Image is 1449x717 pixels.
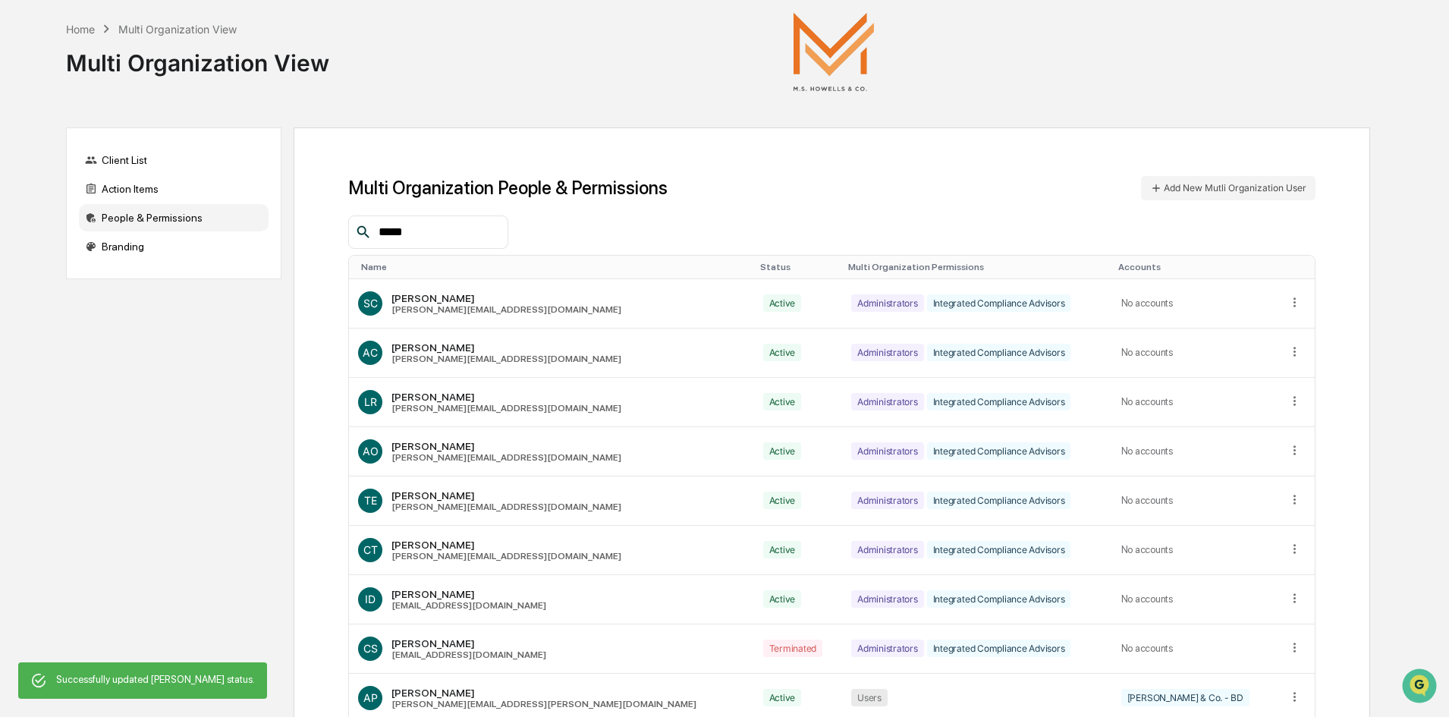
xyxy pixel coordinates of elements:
[391,637,546,649] div: [PERSON_NAME]
[15,222,27,234] div: 🔎
[391,551,621,561] div: [PERSON_NAME][EMAIL_ADDRESS][DOMAIN_NAME]
[363,297,378,310] span: SC
[927,294,1071,312] div: Integrated Compliance Advisors
[851,344,924,361] div: Administrators
[851,590,924,608] div: Administrators
[258,121,276,139] button: Start new chat
[364,395,377,408] span: LR
[391,502,621,512] div: [PERSON_NAME][EMAIL_ADDRESS][DOMAIN_NAME]
[760,262,836,272] div: Toggle SortBy
[1121,495,1269,506] div: No accounts
[15,32,276,56] p: How can we help?
[763,393,802,410] div: Active
[763,344,802,361] div: Active
[851,640,924,657] div: Administrators
[151,257,184,269] span: Pylon
[79,204,269,231] div: People & Permissions
[391,341,621,354] div: [PERSON_NAME]
[391,403,621,414] div: [PERSON_NAME][EMAIL_ADDRESS][DOMAIN_NAME]
[927,590,1071,608] div: Integrated Compliance Advisors
[763,689,802,706] div: Active
[15,116,42,143] img: 1746055101610-c473b297-6a78-478c-a979-82029cc54cd1
[363,642,378,655] span: CS
[104,185,194,212] a: 🗄️Attestations
[365,593,376,605] span: ID
[851,689,888,706] div: Users
[763,590,802,608] div: Active
[848,262,1106,272] div: Toggle SortBy
[110,193,122,205] div: 🗄️
[363,346,378,359] span: AC
[52,116,249,131] div: Start new chat
[363,543,378,556] span: CT
[79,175,269,203] div: Action Items
[927,492,1071,509] div: Integrated Compliance Advisors
[363,691,378,704] span: AP
[364,494,377,507] span: TE
[927,442,1071,460] div: Integrated Compliance Advisors
[391,440,621,452] div: [PERSON_NAME]
[1121,593,1269,605] div: No accounts
[1121,445,1269,457] div: No accounts
[66,23,95,36] div: Home
[391,354,621,364] div: [PERSON_NAME][EMAIL_ADDRESS][DOMAIN_NAME]
[52,131,192,143] div: We're available if you need us!
[118,23,237,36] div: Multi Organization View
[391,304,621,315] div: [PERSON_NAME][EMAIL_ADDRESS][DOMAIN_NAME]
[56,667,255,694] div: Successfully updated [PERSON_NAME] status.
[391,687,696,699] div: [PERSON_NAME]
[107,256,184,269] a: Powered byPylon
[125,191,188,206] span: Attestations
[1118,262,1272,272] div: Toggle SortBy
[391,489,621,502] div: [PERSON_NAME]
[361,262,747,272] div: Toggle SortBy
[1121,643,1269,654] div: No accounts
[1121,396,1269,407] div: No accounts
[30,220,96,235] span: Data Lookup
[927,640,1071,657] div: Integrated Compliance Advisors
[1121,347,1269,358] div: No accounts
[927,541,1071,558] div: Integrated Compliance Advisors
[851,393,924,410] div: Administrators
[391,649,546,660] div: [EMAIL_ADDRESS][DOMAIN_NAME]
[927,344,1071,361] div: Integrated Compliance Advisors
[927,393,1071,410] div: Integrated Compliance Advisors
[763,541,802,558] div: Active
[9,185,104,212] a: 🖐️Preclearance
[9,214,102,241] a: 🔎Data Lookup
[391,699,696,709] div: [PERSON_NAME][EMAIL_ADDRESS][PERSON_NAME][DOMAIN_NAME]
[391,600,546,611] div: [EMAIL_ADDRESS][DOMAIN_NAME]
[391,452,621,463] div: [PERSON_NAME][EMAIL_ADDRESS][DOMAIN_NAME]
[763,492,802,509] div: Active
[30,191,98,206] span: Preclearance
[763,294,802,312] div: Active
[66,37,329,77] div: Multi Organization View
[758,12,910,91] img: M.S. Howells & Co.
[1121,544,1269,555] div: No accounts
[1290,262,1309,272] div: Toggle SortBy
[851,294,924,312] div: Administrators
[851,541,924,558] div: Administrators
[1121,297,1269,309] div: No accounts
[363,445,379,458] span: AO
[391,292,621,304] div: [PERSON_NAME]
[851,442,924,460] div: Administrators
[391,391,621,403] div: [PERSON_NAME]
[79,146,269,174] div: Client List
[391,588,546,600] div: [PERSON_NAME]
[763,640,823,657] div: Terminated
[1121,689,1249,706] div: [PERSON_NAME] & Co. - BD
[1400,667,1441,708] iframe: Open customer support
[851,492,924,509] div: Administrators
[79,233,269,260] div: Branding
[1141,176,1315,200] button: Add New Mutli Organization User
[15,193,27,205] div: 🖐️
[391,539,621,551] div: [PERSON_NAME]
[763,442,802,460] div: Active
[348,177,668,199] h1: Multi Organization People & Permissions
